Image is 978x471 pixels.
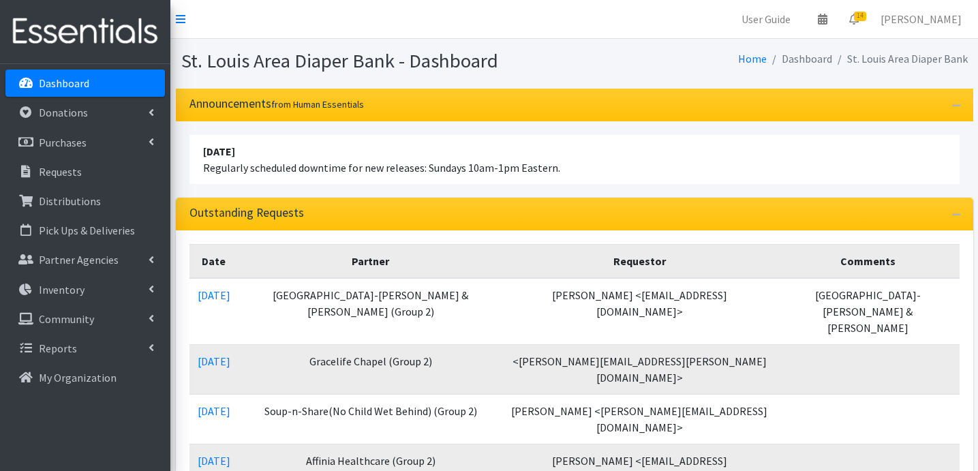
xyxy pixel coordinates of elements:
[39,283,85,297] p: Inventory
[198,404,230,418] a: [DATE]
[239,244,504,278] th: Partner
[198,354,230,368] a: [DATE]
[838,5,870,33] a: 14
[189,206,304,220] h3: Outstanding Requests
[5,70,165,97] a: Dashboard
[776,278,960,345] td: [GEOGRAPHIC_DATA]- [PERSON_NAME] & [PERSON_NAME]
[39,253,119,267] p: Partner Agencies
[39,106,88,119] p: Donations
[39,224,135,237] p: Pick Ups & Deliveries
[5,276,165,303] a: Inventory
[39,371,117,384] p: My Organization
[854,12,866,21] span: 14
[5,335,165,362] a: Reports
[181,49,570,73] h1: St. Louis Area Diaper Bank - Dashboard
[198,454,230,468] a: [DATE]
[738,52,767,65] a: Home
[5,9,165,55] img: HumanEssentials
[39,76,89,90] p: Dashboard
[5,129,165,156] a: Purchases
[271,98,364,110] small: from Human Essentials
[39,194,101,208] p: Distributions
[5,305,165,333] a: Community
[731,5,801,33] a: User Guide
[239,344,504,394] td: Gracelife Chapel (Group 2)
[503,278,776,345] td: [PERSON_NAME] <[EMAIL_ADDRESS][DOMAIN_NAME]>
[189,135,960,184] li: Regularly scheduled downtime for new releases: Sundays 10am-1pm Eastern.
[5,364,165,391] a: My Organization
[239,278,504,345] td: [GEOGRAPHIC_DATA]-[PERSON_NAME] & [PERSON_NAME] (Group 2)
[832,49,968,69] li: St. Louis Area Diaper Bank
[239,394,504,444] td: Soup-n-Share(No Child Wet Behind) (Group 2)
[5,99,165,126] a: Donations
[189,97,364,111] h3: Announcements
[503,394,776,444] td: [PERSON_NAME] <[PERSON_NAME][EMAIL_ADDRESS][DOMAIN_NAME]>
[39,341,77,355] p: Reports
[189,244,239,278] th: Date
[39,165,82,179] p: Requests
[503,244,776,278] th: Requestor
[767,49,832,69] li: Dashboard
[198,288,230,302] a: [DATE]
[39,136,87,149] p: Purchases
[503,344,776,394] td: <[PERSON_NAME][EMAIL_ADDRESS][PERSON_NAME][DOMAIN_NAME]>
[5,187,165,215] a: Distributions
[776,244,960,278] th: Comments
[5,158,165,185] a: Requests
[203,145,235,158] strong: [DATE]
[5,246,165,273] a: Partner Agencies
[870,5,973,33] a: [PERSON_NAME]
[5,217,165,244] a: Pick Ups & Deliveries
[39,312,94,326] p: Community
